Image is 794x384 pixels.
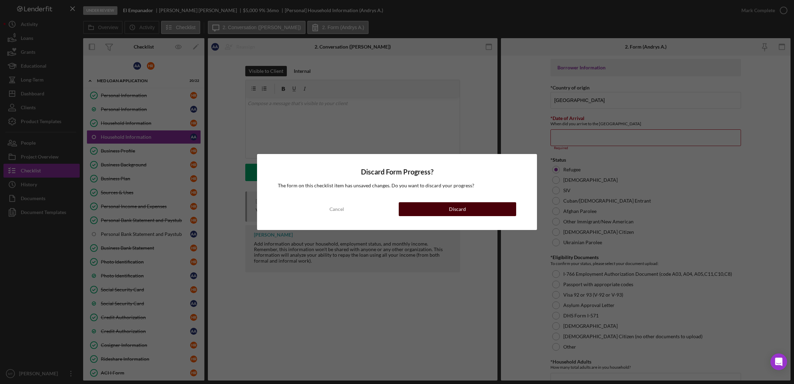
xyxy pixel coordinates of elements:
[329,202,344,216] div: Cancel
[399,202,516,216] button: Discard
[449,202,466,216] div: Discard
[278,202,395,216] button: Cancel
[278,168,516,176] h4: Discard Form Progress?
[770,353,787,370] div: Open Intercom Messenger
[278,182,474,188] span: The form on this checklist item has unsaved changes. Do you want to discard your progress?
